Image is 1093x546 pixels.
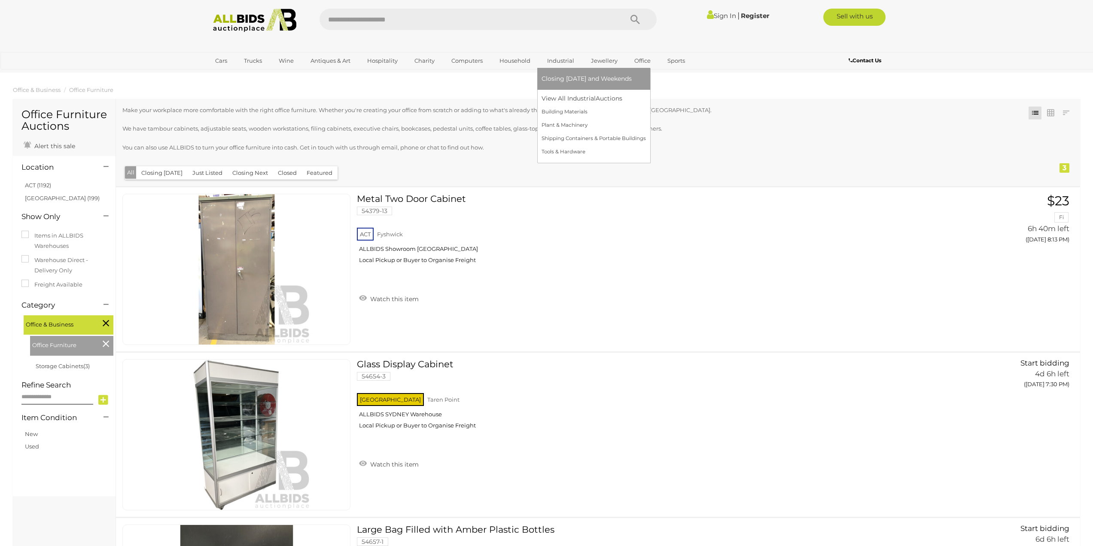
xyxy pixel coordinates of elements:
span: Start bidding [1020,524,1069,533]
p: Make your workplace more comfortable with the right office furniture. Whether you're creating you... [122,105,988,115]
label: Warehouse Direct - Delivery Only [21,255,107,275]
label: Freight Available [21,280,82,290]
img: 54654-3a.jpeg [161,360,312,510]
a: Alert this sale [21,139,77,152]
span: Watch this item [368,295,419,303]
a: Industrial [542,54,580,68]
a: Sign In [707,12,736,20]
p: You can also use ALLBIDS to turn your office furniture into cash. Get in touch with us through em... [122,143,988,153]
span: Start bidding [1020,359,1069,367]
button: Search [614,9,657,30]
a: Glass Display Cabinet 54654-3 [GEOGRAPHIC_DATA] Taren Point ALLBIDS SYDNEY Warehouse Local Pickup... [363,359,913,436]
span: (3) [83,363,90,369]
button: Just Listed [187,166,228,180]
button: Closing [DATE] [136,166,188,180]
a: Hospitality [362,54,403,68]
div: 3 [1060,163,1069,173]
a: Sports [662,54,691,68]
p: We have tambour cabinets, adjustable seats, wooden workstations, filing cabinets, executive chair... [122,124,988,134]
a: Office Furniture [69,86,113,93]
a: Office [629,54,656,68]
h1: Office Furniture Auctions [21,109,107,132]
a: Watch this item [357,292,421,305]
h4: Show Only [21,213,91,221]
a: [GEOGRAPHIC_DATA] (199) [25,195,100,201]
a: Jewellery [585,54,623,68]
a: Antiques & Art [305,54,356,68]
a: $23 Fi 6h 40m left ([DATE] 8:13 PM) [926,194,1072,247]
a: Watch this item [357,457,421,470]
a: Cars [210,54,233,68]
a: Sell with us [823,9,886,26]
img: Allbids.com.au [208,9,301,32]
a: Computers [446,54,488,68]
b: Contact Us [849,57,881,64]
span: Office & Business [26,317,90,329]
a: Wine [273,54,299,68]
h4: Item Condition [21,414,91,422]
a: Contact Us [849,56,883,65]
a: [GEOGRAPHIC_DATA] [210,68,282,82]
h4: Category [21,301,91,309]
a: Office & Business [13,86,61,93]
h4: Refine Search [21,381,113,389]
button: Closed [273,166,302,180]
a: Used [25,443,39,450]
a: Start bidding 4d 6h left ([DATE] 7:30 PM) [926,359,1072,393]
span: Watch this item [368,461,419,468]
label: Items in ALLBIDS Warehouses [21,231,107,251]
a: Charity [409,54,440,68]
span: $23 [1047,193,1069,209]
img: 54379-13a.jpg [161,194,312,345]
a: ACT (1192) [25,182,51,189]
button: Closing Next [227,166,273,180]
button: All [125,166,137,179]
a: Register [741,12,769,20]
span: Office Furniture [32,338,97,350]
a: Metal Two Door Cabinet 54379-13 ACT Fyshwick ALLBIDS Showroom [GEOGRAPHIC_DATA] Local Pickup or B... [363,194,913,270]
span: Alert this sale [32,142,75,150]
h4: Location [21,163,91,171]
a: Household [494,54,536,68]
a: New [25,430,38,437]
a: Trucks [238,54,268,68]
a: Storage Cabinets(3) [36,363,90,369]
button: Featured [301,166,338,180]
span: | [737,11,740,20]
